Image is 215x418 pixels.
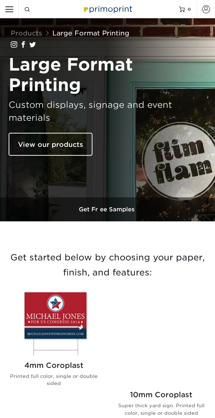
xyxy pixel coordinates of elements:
[6,373,102,387] p: Printed full color, single or double sided
[82,3,134,14] img: Primoprint
[188,6,191,11] span: 0
[6,361,102,370] h2: 4mm Coroplast
[113,390,209,399] h2: 10mm Coroplast
[6,289,102,355] img: 4mm Coroplast Signs
[113,289,209,385] img: 10mm Coroplast Signs
[9,99,188,124] h3: Custom displays, signage and event materials
[11,29,42,37] a: Products
[9,133,92,156] a: View our products
[5,247,210,280] h3: Get started below by choosing your paper, finish, and features:
[9,54,188,96] h1: Large Format Printing
[52,29,129,37] a: Large Format Printing
[113,402,209,417] p: Super thick yard sign. Printed full color, single or double sided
